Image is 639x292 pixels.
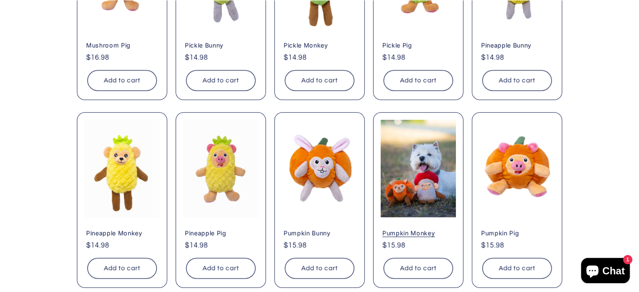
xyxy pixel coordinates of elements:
a: Pumpkin Monkey [382,229,454,237]
a: Pickle Bunny [185,42,257,49]
button: Add to cart [87,70,157,91]
button: Add to cart [384,258,453,279]
a: Pumpkin Bunny [284,229,355,237]
inbox-online-store-chat: Shopify online store chat [579,258,632,285]
button: Add to cart [186,70,255,91]
button: Add to cart [482,70,552,91]
a: Pineapple Monkey [86,229,158,237]
a: Pickle Pig [382,42,454,49]
a: Mushroom Pig [86,42,158,49]
a: Pumpkin Pig [481,229,553,237]
button: Add to cart [186,258,255,279]
a: Pineapple Bunny [481,42,553,49]
button: Add to cart [285,70,354,91]
button: Add to cart [285,258,354,279]
a: Pickle Monkey [284,42,355,49]
a: Pineapple Pig [185,229,257,237]
button: Add to cart [87,258,157,279]
button: Add to cart [482,258,552,279]
button: Add to cart [384,70,453,91]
